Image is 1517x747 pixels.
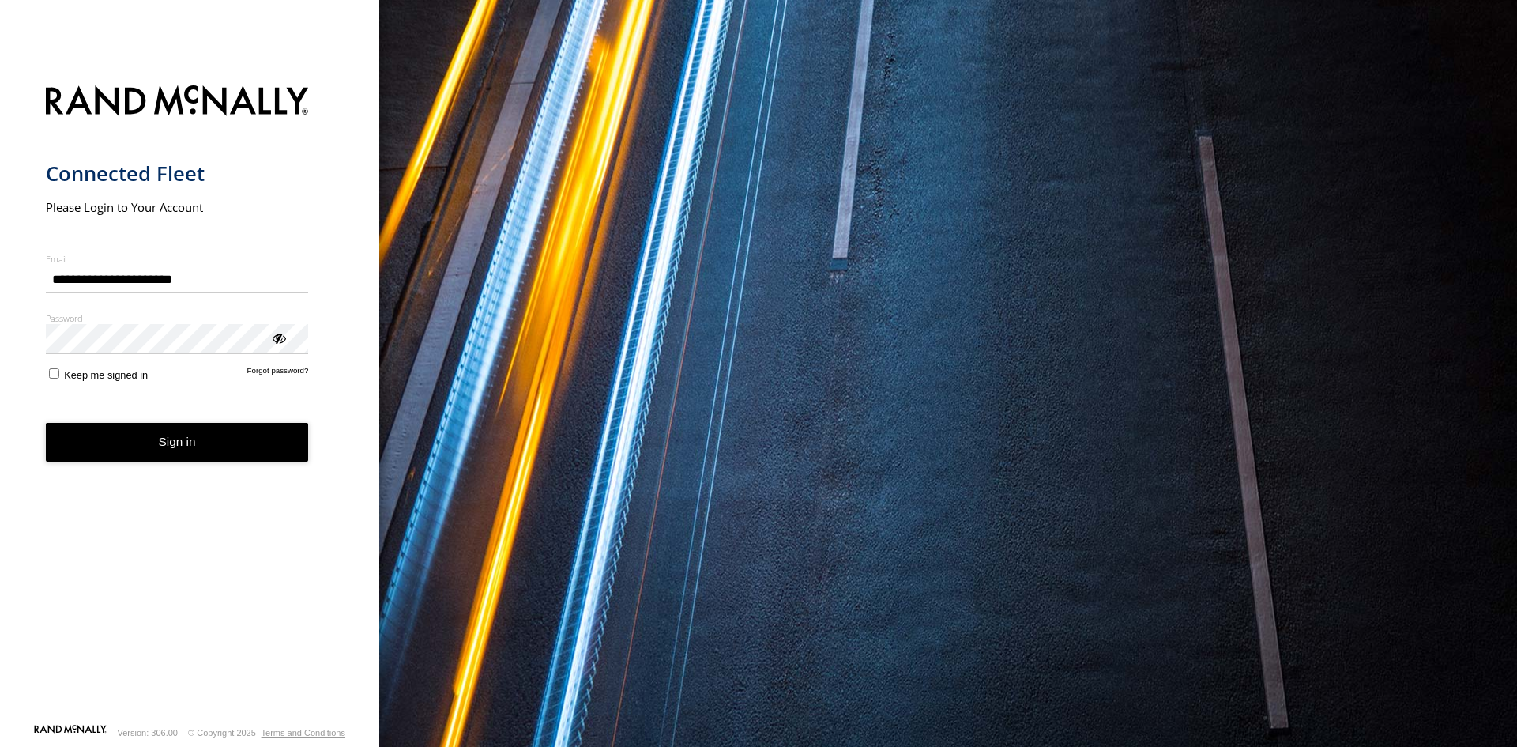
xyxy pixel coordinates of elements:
h1: Connected Fleet [46,160,309,187]
img: Rand McNally [46,82,309,123]
a: Forgot password? [247,366,309,381]
label: Email [46,253,309,265]
input: Keep me signed in [49,368,59,379]
a: Terms and Conditions [262,728,345,738]
div: © Copyright 2025 - [188,728,345,738]
a: Visit our Website [34,725,107,741]
label: Password [46,312,309,324]
div: Version: 306.00 [118,728,178,738]
span: Keep me signed in [64,369,148,381]
div: ViewPassword [270,330,286,345]
button: Sign in [46,423,309,462]
h2: Please Login to Your Account [46,199,309,215]
form: main [46,76,334,723]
